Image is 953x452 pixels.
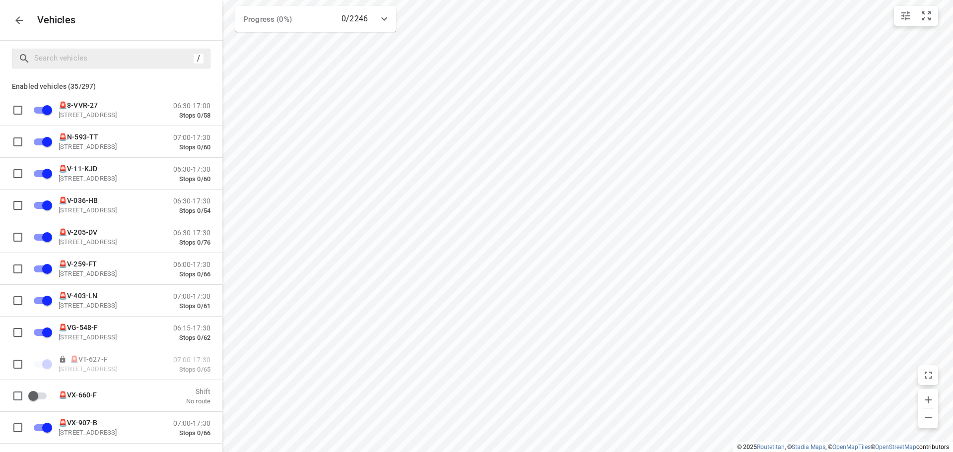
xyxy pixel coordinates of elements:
span: 🚨V-11-KJD [59,164,97,172]
span: Disable [28,323,53,341]
span: Disable [28,195,53,214]
p: 07:00-17:30 [173,133,210,141]
p: 06:30-17:30 [173,165,210,173]
p: Shift [186,387,210,395]
span: 🚨N-593-TT [59,132,98,140]
a: Stadia Maps [792,444,825,451]
p: Stops 0/62 [173,333,210,341]
p: 06:30-17:30 [173,228,210,236]
span: Disable [28,227,53,246]
span: 🚨V-205-DV [59,228,97,236]
span: 🚨VT-627-F [70,355,108,363]
p: Stops 0/61 [173,302,210,310]
p: 06:30-17:30 [173,196,210,204]
p: 07:00-17:30 [173,419,210,427]
p: [STREET_ADDRESS] [59,365,158,373]
span: 🚨VX-907-B [59,418,97,426]
p: Vehicles [29,14,76,26]
p: No route [186,397,210,405]
p: 06:00-17:30 [173,260,210,268]
p: 06:30-17:00 [173,101,210,109]
span: Enable [28,386,53,405]
span: Disable [28,418,53,437]
p: 0/2246 [341,13,368,25]
a: OpenMapTiles [832,444,871,451]
span: 🚨V-036-HB [59,196,98,204]
p: Stops 0/60 [173,175,210,183]
p: Stops 0/66 [173,429,210,437]
p: [STREET_ADDRESS] [59,333,158,341]
span: Disable [28,132,53,151]
p: [STREET_ADDRESS] [59,111,158,119]
p: [STREET_ADDRESS] [59,269,158,277]
a: OpenStreetMap [875,444,916,451]
span: 🚨V-259-FT [59,259,97,267]
p: Stops 0/76 [173,238,210,246]
p: Stops 0/54 [173,206,210,214]
span: Disable [28,100,53,119]
span: Disable [28,259,53,278]
span: Disable [28,291,53,310]
p: 07:00-17:30 [173,355,210,363]
a: Routetitan [757,444,785,451]
p: 06:15-17:30 [173,323,210,331]
p: 07:00-17:30 [173,292,210,300]
p: [STREET_ADDRESS] [59,142,158,150]
span: 🚨V-403-LN [59,291,97,299]
div: / [193,53,204,64]
p: [STREET_ADDRESS] [59,206,158,214]
p: [STREET_ADDRESS] [59,174,158,182]
p: [STREET_ADDRESS] [59,301,158,309]
div: small contained button group [894,6,938,26]
input: Search vehicles [34,51,193,66]
span: 🚨VX-660-F [59,390,97,398]
button: Fit zoom [916,6,936,26]
li: © 2025 , © , © © contributors [737,444,949,451]
div: Progress (0%)0/2246 [235,6,396,32]
span: Progress (0%) [243,15,292,24]
p: Stops 0/65 [173,365,210,373]
span: Unable to edit locked vehicles [28,354,53,373]
p: Stops 0/58 [173,111,210,119]
span: 🚨8-VVR-27 [59,101,98,109]
p: [STREET_ADDRESS] [59,238,158,246]
p: [STREET_ADDRESS] [59,428,158,436]
span: 🚨VG-548-F [59,323,98,331]
button: Map settings [896,6,916,26]
p: Stops 0/60 [173,143,210,151]
p: Stops 0/66 [173,270,210,278]
span: Disable [28,164,53,183]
